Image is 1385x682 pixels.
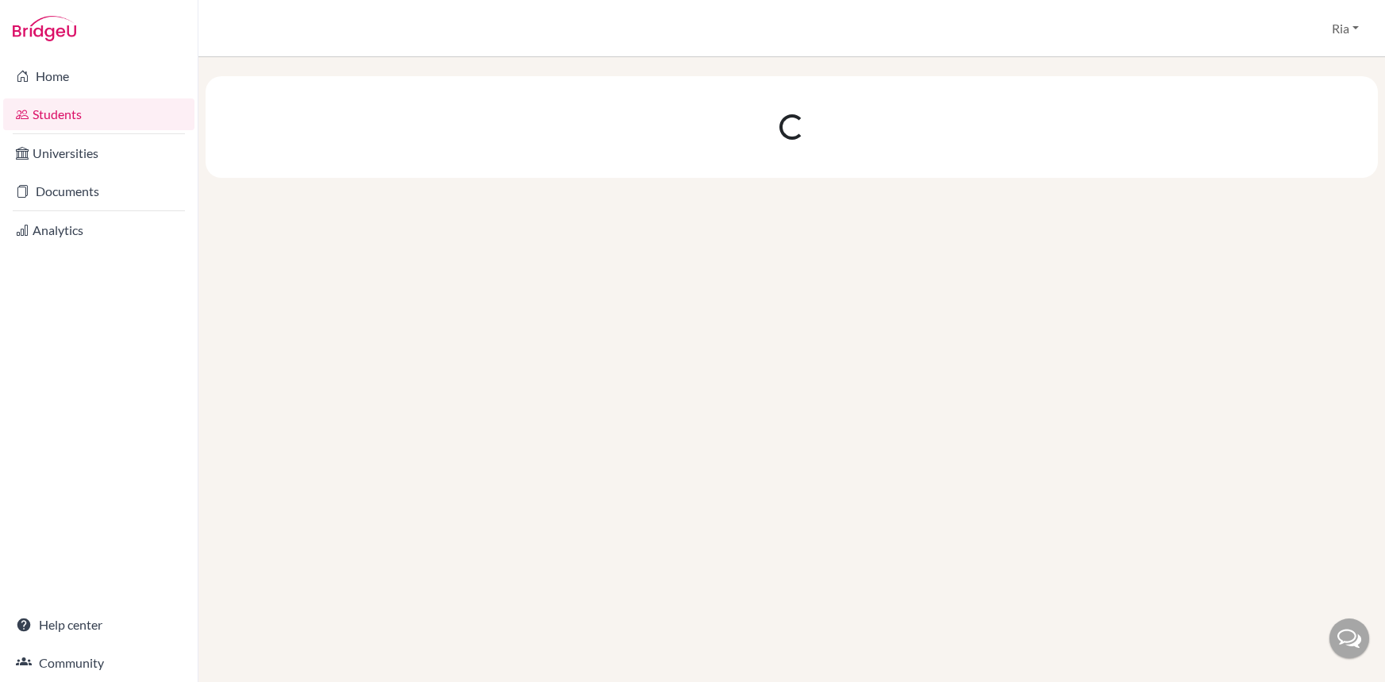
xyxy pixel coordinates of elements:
button: Ria [1325,13,1366,44]
a: Students [3,98,194,130]
a: Help center [3,609,194,641]
a: Community [3,647,194,679]
a: Documents [3,175,194,207]
img: Bridge-U [13,16,76,41]
a: Home [3,60,194,92]
a: Universities [3,137,194,169]
a: Analytics [3,214,194,246]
